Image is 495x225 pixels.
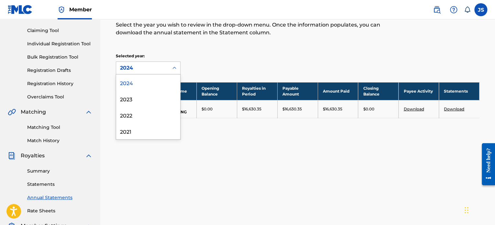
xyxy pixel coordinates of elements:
iframe: Chat Widget [463,194,495,225]
span: Royalties [21,152,45,160]
a: Match History [27,137,93,144]
th: Closing Balance [358,82,399,100]
a: Summary [27,168,93,174]
div: 2024 [116,74,180,91]
a: Bulk Registration Tool [27,54,93,61]
p: Selected year: [116,53,181,59]
div: Widget de chat [463,194,495,225]
a: Registration History [27,80,93,87]
span: Member [69,6,92,13]
p: $16,630.35 [323,106,342,112]
th: Payee Activity [399,82,439,100]
a: Download [403,107,424,111]
p: $16,630.35 [242,106,261,112]
img: MLC Logo [8,5,33,14]
div: Arrastrar [465,200,468,220]
span: Matching [21,108,46,116]
div: 2022 [116,107,180,123]
a: Rate Sheets [27,208,93,214]
th: Payable Amount [277,82,318,100]
img: Top Rightsholder [58,6,65,14]
a: Statements [27,181,93,188]
a: Public Search [430,3,443,16]
img: expand [85,152,93,160]
img: Royalties [8,152,16,160]
img: help [450,6,457,14]
img: search [433,6,441,14]
p: $0.00 [202,106,213,112]
div: User Menu [474,3,487,16]
a: Overclaims Tool [27,94,93,100]
th: Opening Balance [197,82,237,100]
th: Amount Paid [318,82,358,100]
div: 2023 [116,91,180,107]
img: Matching [8,108,16,116]
div: Notifications [464,6,470,13]
p: $0.00 [363,106,374,112]
div: 2021 [116,123,180,139]
img: expand [85,108,93,116]
a: Matching Tool [27,124,93,131]
a: Download [444,107,464,111]
a: Individual Registration Tool [27,40,93,47]
a: Registration Drafts [27,67,93,74]
a: Annual Statements [27,194,93,201]
a: Claiming Tool [27,27,93,34]
div: Help [447,3,460,16]
th: Royalties in Period [237,82,277,100]
th: Statements [439,82,479,100]
div: 2024 [120,64,165,72]
p: Select the year you wish to review in the drop-down menu. Once the information populates, you can... [116,21,396,37]
iframe: Resource Center [477,138,495,190]
p: $16,630.35 [282,106,302,112]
